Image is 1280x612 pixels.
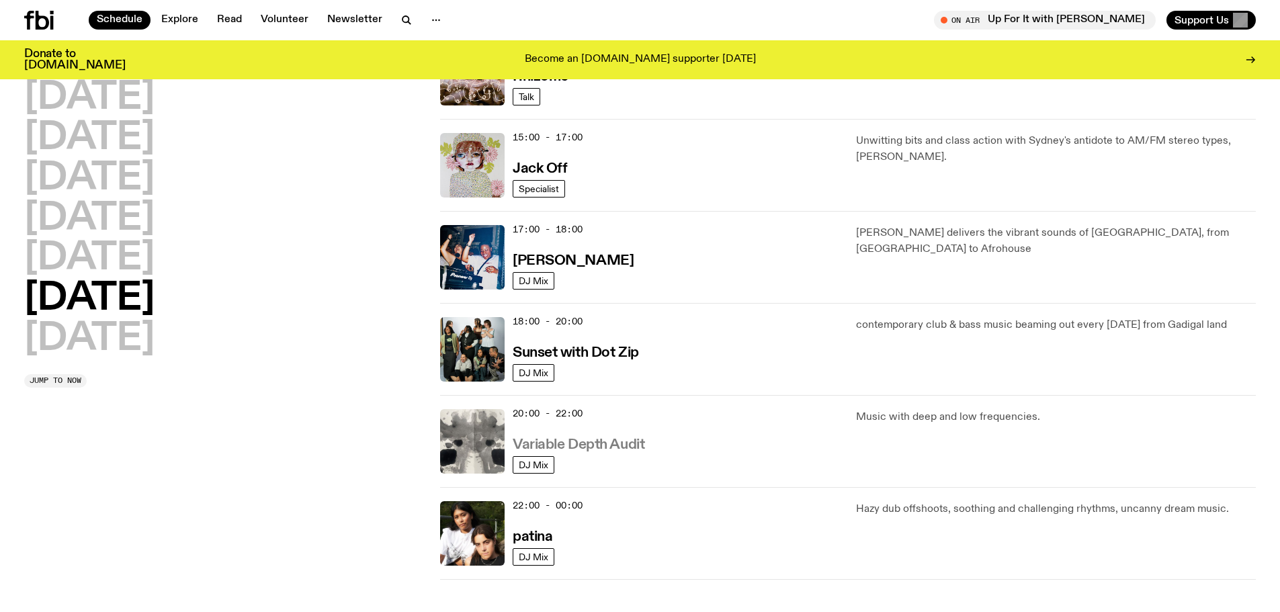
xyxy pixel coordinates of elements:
span: 22:00 - 00:00 [513,499,583,512]
p: Hazy dub offshoots, soothing and challenging rhythms, uncanny dream music. [856,501,1256,517]
button: [DATE] [24,240,155,277]
p: Become an [DOMAIN_NAME] supporter [DATE] [525,54,756,66]
img: A black and white Rorschach [440,409,505,474]
a: [PERSON_NAME] [513,251,634,268]
a: DJ Mix [513,548,554,566]
a: Variable Depth Audit [513,435,644,452]
img: a dotty lady cuddling her cat amongst flowers [440,133,505,198]
a: DJ Mix [513,456,554,474]
h3: [PERSON_NAME] [513,254,634,268]
a: DJ Mix [513,364,554,382]
a: Volunteer [253,11,316,30]
p: Unwitting bits and class action with Sydney's antidote to AM/FM stereo types, [PERSON_NAME]. [856,133,1256,165]
button: [DATE] [24,120,155,157]
span: Specialist [519,183,559,193]
button: [DATE] [24,79,155,117]
a: Read [209,11,250,30]
a: Schedule [89,11,151,30]
span: DJ Mix [519,367,548,378]
p: Music with deep and low frequencies. [856,409,1256,425]
a: DJ Mix [513,272,554,290]
a: patina [513,527,552,544]
h3: patina [513,530,552,544]
span: DJ Mix [519,460,548,470]
button: Support Us [1166,11,1256,30]
span: DJ Mix [519,275,548,286]
span: 17:00 - 18:00 [513,223,583,236]
a: Explore [153,11,206,30]
button: [DATE] [24,280,155,318]
span: Talk [519,91,534,101]
h3: Variable Depth Audit [513,438,644,452]
h3: Sunset with Dot Zip [513,346,639,360]
a: Newsletter [319,11,390,30]
span: Jump to now [30,377,81,384]
span: 20:00 - 22:00 [513,407,583,420]
h3: Donate to [DOMAIN_NAME] [24,48,126,71]
button: Jump to now [24,374,87,388]
a: Jack Off [513,159,567,176]
a: Talk [513,88,540,105]
a: Specialist [513,180,565,198]
span: 15:00 - 17:00 [513,131,583,144]
p: contemporary club & bass music beaming out every [DATE] from Gadigal land [856,317,1256,333]
span: DJ Mix [519,552,548,562]
span: Support Us [1175,14,1229,26]
span: 18:00 - 20:00 [513,315,583,328]
button: [DATE] [24,160,155,198]
button: [DATE] [24,200,155,238]
h3: Jack Off [513,162,567,176]
button: On AirUp For It with [PERSON_NAME] [934,11,1156,30]
p: [PERSON_NAME] delivers the vibrant sounds of [GEOGRAPHIC_DATA], from [GEOGRAPHIC_DATA] to Afrohouse [856,225,1256,257]
button: [DATE] [24,320,155,358]
a: Sunset with Dot Zip [513,343,639,360]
